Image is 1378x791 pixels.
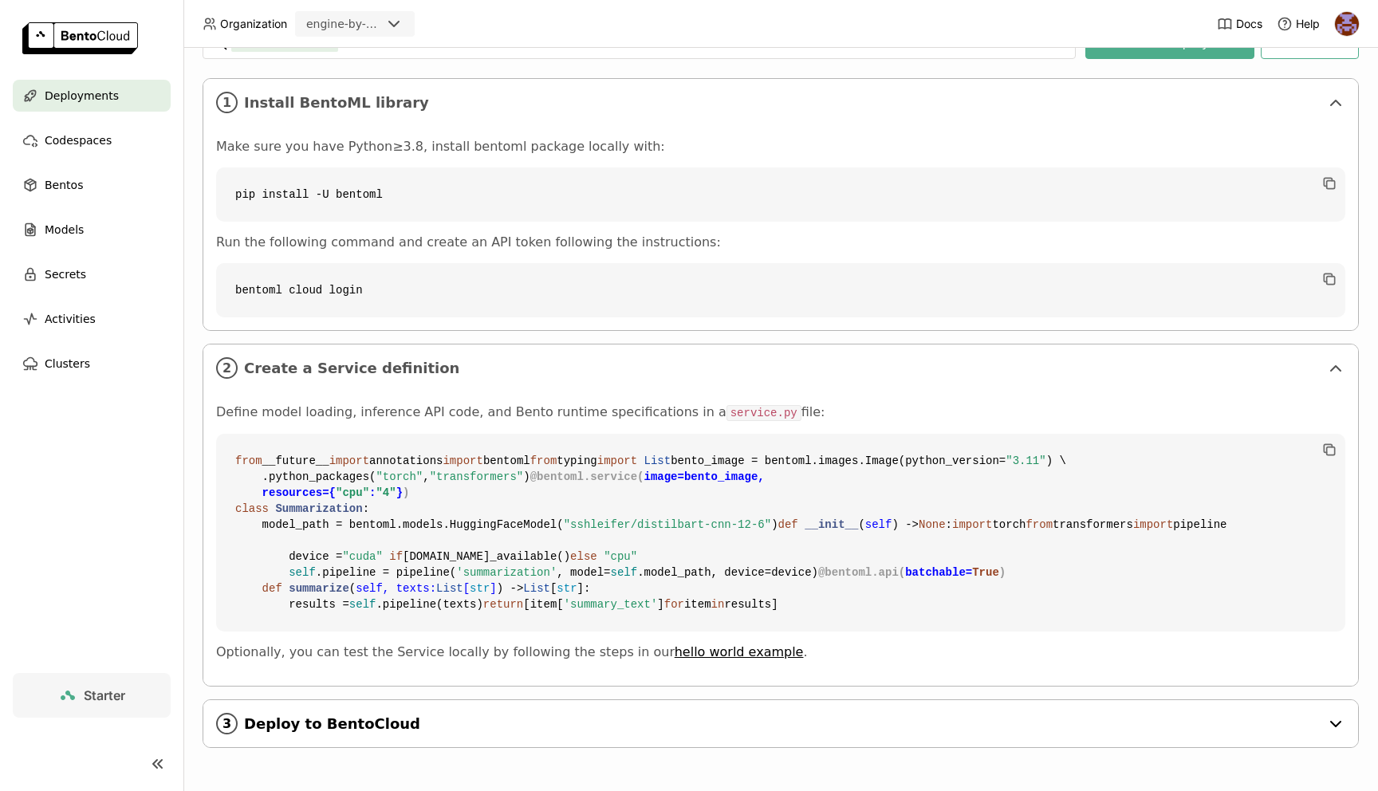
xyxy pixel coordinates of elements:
[905,566,999,579] span: batchable=
[349,598,376,611] span: self
[523,582,550,595] span: List
[13,80,171,112] a: Deployments
[389,550,403,563] span: if
[13,348,171,380] a: Clusters
[611,566,638,579] span: self
[216,713,238,734] i: 3
[919,518,946,531] span: None
[216,263,1345,317] code: bentoml cloud login
[818,566,1006,579] span: @bentoml.api( )
[530,455,557,467] span: from
[778,518,798,531] span: def
[570,550,597,563] span: else
[664,598,684,611] span: for
[13,303,171,335] a: Activities
[329,455,369,467] span: import
[865,518,892,531] span: self
[436,582,463,595] span: List
[45,309,96,329] span: Activities
[13,124,171,156] a: Codespaces
[45,265,86,284] span: Secrets
[430,470,524,483] span: "transformers"
[972,566,999,579] span: True
[45,354,90,373] span: Clusters
[456,566,557,579] span: 'summarization'
[216,434,1345,632] code: __future__ annotations bentoml typing bento_image = bentoml.images.Image(python_version= ) \ .pyt...
[45,86,119,105] span: Deployments
[22,22,138,54] img: logo
[235,455,262,467] span: from
[342,550,382,563] span: "cuda"
[244,360,1320,377] span: Create a Service definition
[711,598,725,611] span: in
[557,582,577,595] span: str
[356,582,496,595] span: self, texts: [ ]
[443,455,482,467] span: import
[216,167,1345,222] code: pip install -U bentoml
[604,550,637,563] span: "cpu"
[376,486,396,499] span: "4"
[564,518,771,531] span: "sshleifer/distilbart-cnn-12-6"
[383,17,384,33] input: Selected engine-by-moneylion.
[13,258,171,290] a: Secrets
[84,687,125,703] span: Starter
[644,455,671,467] span: List
[244,715,1320,733] span: Deploy to BentoCloud
[1133,518,1173,531] span: import
[13,169,171,201] a: Bentos
[216,139,1345,155] p: Make sure you have Python≥3.8, install bentoml package locally with:
[726,405,801,421] code: service.py
[470,582,490,595] span: str
[564,598,658,611] span: 'summary_text'
[1296,17,1320,31] span: Help
[1026,518,1053,531] span: from
[1006,455,1045,467] span: "3.11"
[1217,16,1262,32] a: Docs
[1277,16,1320,32] div: Help
[45,175,83,195] span: Bentos
[244,94,1320,112] span: Install BentoML library
[1236,17,1262,31] span: Docs
[336,486,369,499] span: "cpu"
[216,357,238,379] i: 2
[289,566,316,579] span: self
[216,644,1345,660] p: Optionally, you can test the Service locally by following the steps in our .
[216,404,1345,421] p: Define model loading, inference API code, and Bento runtime specifications in a file:
[220,17,287,31] span: Organization
[262,582,282,595] span: def
[275,502,362,515] span: Summarization
[203,79,1358,126] div: 1Install BentoML library
[13,673,171,718] a: Starter
[203,700,1358,747] div: 3Deploy to BentoCloud
[306,16,381,32] div: engine-by-moneylion
[45,131,112,150] span: Codespaces
[952,518,992,531] span: import
[597,455,637,467] span: import
[216,234,1345,250] p: Run the following command and create an API token following the instructions:
[483,598,523,611] span: return
[216,92,238,113] i: 1
[289,582,349,595] span: summarize
[805,518,858,531] span: __init__
[675,644,804,659] a: hello world example
[235,502,269,515] span: class
[1335,12,1359,36] img: Martin Fejka
[45,220,84,239] span: Models
[13,214,171,246] a: Models
[376,470,423,483] span: "torch"
[203,344,1358,392] div: 2Create a Service definition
